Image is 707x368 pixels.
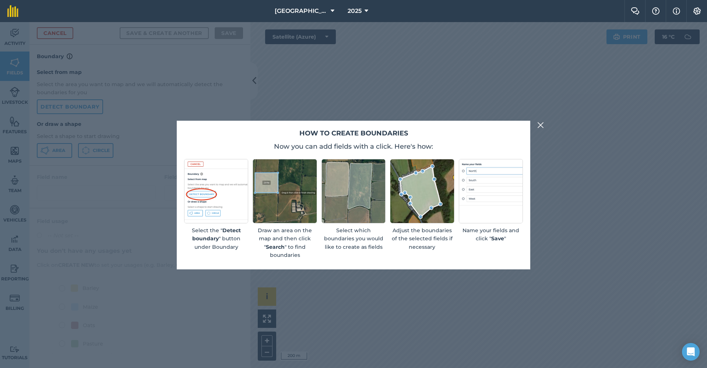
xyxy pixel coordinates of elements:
[275,7,328,15] span: [GEOGRAPHIC_DATA]
[491,235,504,242] strong: Save
[253,159,317,223] img: Screenshot of an rectangular area drawn on a map
[651,7,660,15] img: A question mark icon
[321,226,386,251] p: Select which boundaries you would like to create as fields
[348,7,362,15] span: 2025
[184,128,523,139] h2: How to create boundaries
[682,343,700,361] div: Open Intercom Messenger
[184,141,523,152] p: Now you can add fields with a click. Here's how:
[673,7,680,15] img: svg+xml;base64,PHN2ZyB4bWxucz0iaHR0cDovL3d3dy53My5vcmcvMjAwMC9zdmciIHdpZHRoPSIxNyIgaGVpZ2h0PSIxNy...
[390,159,454,223] img: Screenshot of an editable boundary
[184,226,248,251] p: Select the " " button under Boundary
[321,159,386,223] img: Screenshot of selected fields
[631,7,640,15] img: Two speech bubbles overlapping with the left bubble in the forefront
[459,159,523,223] img: placeholder
[266,244,285,250] strong: Search
[253,226,317,259] p: Draw an area on the map and then click " " to find boundaries
[459,226,523,243] p: Name your fields and click " "
[184,159,248,223] img: Screenshot of detect boundary button
[693,7,701,15] img: A cog icon
[537,121,544,130] img: svg+xml;base64,PHN2ZyB4bWxucz0iaHR0cDovL3d3dy53My5vcmcvMjAwMC9zdmciIHdpZHRoPSIyMiIgaGVpZ2h0PSIzMC...
[390,226,454,251] p: Adjust the boundaries of the selected fields if necessary
[7,5,18,17] img: fieldmargin Logo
